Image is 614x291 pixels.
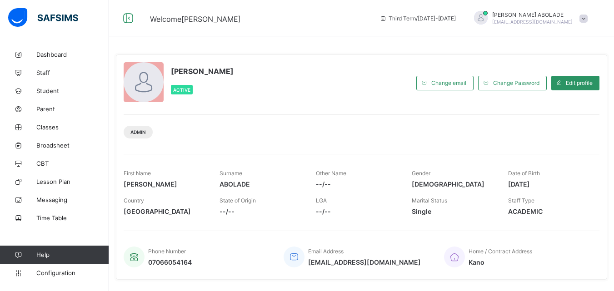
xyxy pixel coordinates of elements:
span: Broadsheet [36,142,109,149]
span: Student [36,87,109,94]
span: [PERSON_NAME] [124,180,206,188]
span: First Name [124,170,151,177]
span: Configuration [36,269,109,276]
span: Parent [36,105,109,113]
span: Phone Number [148,248,186,255]
span: State of Origin [220,197,256,204]
span: [PERSON_NAME] ABOLADE [492,11,573,18]
span: --/-- [316,207,398,215]
span: [DATE] [508,180,590,188]
span: Admin [130,129,146,135]
span: Gender [412,170,430,177]
span: Lesson Plan [36,178,109,185]
span: Other Name [316,170,346,177]
span: ABOLADE [220,180,302,188]
span: Home / Contract Address [469,248,532,255]
span: Single [412,207,494,215]
span: Time Table [36,214,109,222]
span: [GEOGRAPHIC_DATA] [124,207,206,215]
span: Staff [36,69,109,76]
span: --/-- [220,207,302,215]
span: Email Address [308,248,344,255]
span: Classes [36,123,109,131]
span: Help [36,251,109,258]
div: ELIZABETHABOLADE [465,11,592,26]
span: [PERSON_NAME] [171,67,234,76]
span: [EMAIL_ADDRESS][DOMAIN_NAME] [308,258,421,266]
span: session/term information [379,15,456,22]
span: [EMAIL_ADDRESS][DOMAIN_NAME] [492,19,573,25]
span: CBT [36,160,109,167]
span: Welcome [PERSON_NAME] [150,15,241,24]
span: Staff Type [508,197,534,204]
span: ACADEMIC [508,207,590,215]
span: Edit profile [566,79,593,86]
span: Surname [220,170,242,177]
span: Dashboard [36,51,109,58]
span: Messaging [36,196,109,203]
img: safsims [8,8,78,27]
span: --/-- [316,180,398,188]
span: Kano [469,258,532,266]
span: Change email [431,79,466,86]
span: Marital Status [412,197,447,204]
span: Change Password [493,79,539,86]
span: LGA [316,197,327,204]
span: Active [173,87,190,93]
span: 07066054164 [148,258,192,266]
span: [DEMOGRAPHIC_DATA] [412,180,494,188]
span: Date of Birth [508,170,540,177]
span: Country [124,197,144,204]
